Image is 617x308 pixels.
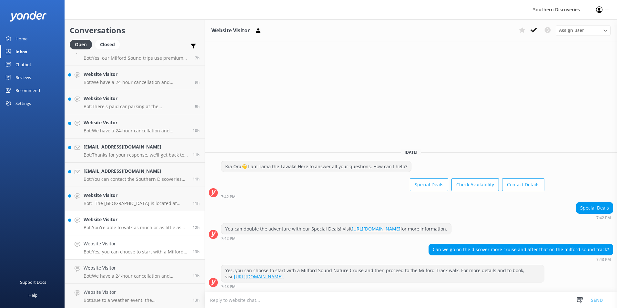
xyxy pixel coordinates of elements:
img: yonder-white-logo.png [10,11,47,22]
a: Website VisitorBot:We have a 24-hour cancellation and amendment policy. If you notify us more tha... [65,260,205,284]
span: Oct 12 2025 07:43pm (UTC +13:00) Pacific/Auckland [193,249,200,254]
h4: Website Visitor [84,95,190,102]
span: [DATE] [401,149,421,155]
button: Special Deals [410,178,448,191]
span: Oct 12 2025 09:22pm (UTC +13:00) Pacific/Auckland [193,176,200,182]
div: Oct 12 2025 07:42pm (UTC +13:00) Pacific/Auckland [221,194,544,199]
span: Assign user [559,27,584,34]
span: Oct 12 2025 11:37pm (UTC +13:00) Pacific/Auckland [195,79,200,85]
div: Kia Ora👋 I am Tama the Tawaki! Here to answer all your questions. How can I help? [221,161,411,172]
div: Oct 12 2025 07:43pm (UTC +13:00) Pacific/Auckland [221,284,544,289]
p: Bot: - The [GEOGRAPHIC_DATA] is located at [STREET_ADDRESS]. You can find directions here: [URL][... [84,200,188,206]
h4: Website Visitor [84,264,188,272]
strong: 7:42 PM [596,216,611,220]
h2: Conversations [70,24,200,36]
span: Oct 12 2025 10:10pm (UTC +13:00) Pacific/Auckland [193,128,200,133]
h4: Website Visitor [84,119,188,126]
div: Closed [95,40,120,49]
a: Closed [95,41,123,48]
div: Reviews [15,71,31,84]
a: Website VisitorBot:You're able to walk as much or as little as you'd prefer as this isn't a loop ... [65,211,205,235]
p: Bot: Yes, you can choose to start with a Milford Sound Nature Cruise and then proceed to the Milf... [84,249,188,255]
h4: Website Visitor [84,289,188,296]
h4: Website Visitor [84,192,188,199]
button: Check Availability [451,178,499,191]
p: Bot: We have a 24-hour cancellation and amendment policy. If you notify us more than 24 hours bef... [84,79,190,85]
div: You can double the adventure with our Special Deals! Visit for more information. [221,223,451,234]
strong: 7:42 PM [221,195,236,199]
a: Website VisitorBot:There's paid car parking at the [GEOGRAPHIC_DATA]. More information can be fou... [65,90,205,114]
a: Open [70,41,95,48]
span: Oct 12 2025 11:27pm (UTC +13:00) Pacific/Auckland [195,104,200,109]
h4: Website Visitor [84,216,188,223]
div: Recommend [15,84,40,97]
div: Oct 12 2025 07:42pm (UTC +13:00) Pacific/Auckland [576,215,613,220]
div: Inbox [15,45,27,58]
strong: 7:43 PM [596,258,611,262]
div: Yes, you can choose to start with a Milford Sound Nature Cruise and then proceed to the Milford T... [221,265,544,282]
span: Oct 12 2025 07:34pm (UTC +13:00) Pacific/Auckland [193,273,200,279]
strong: 7:42 PM [221,237,236,241]
a: [EMAIL_ADDRESS][DOMAIN_NAME]Bot:You can contact the Southern Discoveries team by phone at [PHONE_... [65,163,205,187]
h4: Website Visitor [84,71,190,78]
a: Website VisitorBot:- The [GEOGRAPHIC_DATA] is located at [STREET_ADDRESS]. You can find direction... [65,187,205,211]
p: Bot: You're able to walk as much or as little as you'd prefer as this isn't a loop track. [84,225,188,231]
h3: Website Visitor [211,26,250,35]
p: Bot: Yes, our Milford Sound trips use premium glass-roof coaches, ensuring you won't miss any stu... [84,55,190,61]
span: Oct 12 2025 08:50pm (UTC +13:00) Pacific/Auckland [193,200,200,206]
div: Open [70,40,92,49]
span: Oct 13 2025 12:53am (UTC +13:00) Pacific/Auckland [195,55,200,61]
a: [URL][DOMAIN_NAME] [352,226,400,232]
div: Can we go on the discover more cruise and after that on the milford sound track? [429,244,613,255]
div: Help [28,289,37,302]
a: Website VisitorBot:We have a 24-hour cancellation and amendment policy. If you notify us more tha... [65,114,205,139]
p: Bot: We have a 24-hour cancellation and amendment policy. If you notify us more than 24 hours bef... [84,128,188,134]
span: Oct 12 2025 07:45pm (UTC +13:00) Pacific/Auckland [193,225,200,230]
p: Bot: Due to a weather event, the [GEOGRAPHIC_DATA] is currently not operational and does not have... [84,297,188,303]
div: Special Deals [576,202,613,213]
a: [URL][DOMAIN_NAME]. [234,273,284,280]
span: Oct 12 2025 07:00pm (UTC +13:00) Pacific/Auckland [193,297,200,303]
div: Oct 12 2025 07:42pm (UTC +13:00) Pacific/Auckland [221,236,451,241]
a: Website VisitorBot:Due to a weather event, the [GEOGRAPHIC_DATA] is currently not operational and... [65,284,205,308]
div: Oct 12 2025 07:43pm (UTC +13:00) Pacific/Auckland [429,257,613,262]
a: Website VisitorBot:Yes, our Milford Sound trips use premium glass-roof coaches, ensuring you won'... [65,42,205,66]
div: Chatbot [15,58,31,71]
strong: 7:43 PM [221,285,236,289]
a: Website VisitorBot:Yes, you can choose to start with a Milford Sound Nature Cruise and then proce... [65,235,205,260]
div: Support Docs [20,276,46,289]
button: Contact Details [502,178,544,191]
h4: Website Visitor [84,240,188,247]
div: Assign User [556,25,611,36]
p: Bot: Thanks for your response, we'll get back to you as soon as we can during opening hours. [84,152,188,158]
div: Home [15,32,27,45]
a: Website VisitorBot:We have a 24-hour cancellation and amendment policy. If you notify us more tha... [65,66,205,90]
h4: [EMAIL_ADDRESS][DOMAIN_NAME] [84,143,188,150]
p: Bot: We have a 24-hour cancellation and amendment policy. If you notify us more than 24 hours bef... [84,273,188,279]
p: Bot: You can contact the Southern Discoveries team by phone at [PHONE_NUMBER] within [GEOGRAPHIC_... [84,176,188,182]
div: Settings [15,97,31,110]
p: Bot: There's paid car parking at the [GEOGRAPHIC_DATA]. More information can be found at [URL][DO... [84,104,190,109]
a: [EMAIL_ADDRESS][DOMAIN_NAME]Bot:Thanks for your response, we'll get back to you as soon as we can... [65,139,205,163]
h4: [EMAIL_ADDRESS][DOMAIN_NAME] [84,168,188,175]
span: Oct 12 2025 09:38pm (UTC +13:00) Pacific/Auckland [193,152,200,158]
